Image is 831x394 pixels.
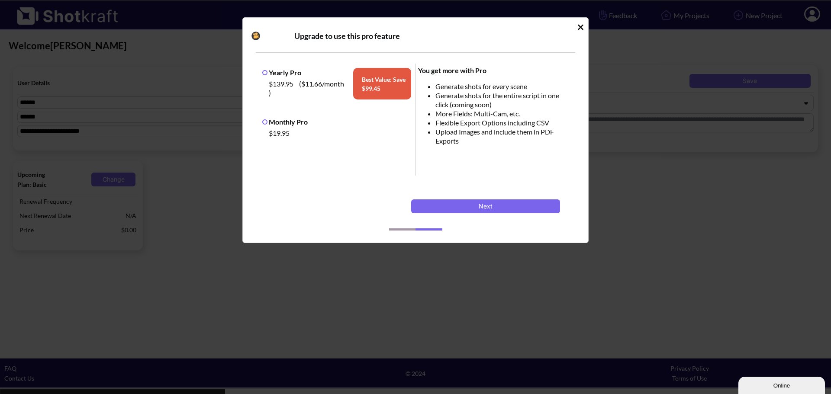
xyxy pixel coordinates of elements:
div: $139.95 [267,77,349,99]
div: $19.95 [267,126,411,140]
li: More Fields: Multi-Cam, etc. [435,109,571,118]
li: Flexible Export Options including CSV [435,118,571,127]
li: Generate shots for the entire script in one click (coming soon) [435,91,571,109]
label: Monthly Pro [262,118,308,126]
img: Camera Icon [249,29,262,42]
li: Generate shots for every scene [435,82,571,91]
iframe: chat widget [738,375,827,394]
li: Upload Images and include them in PDF Exports [435,127,571,145]
div: Idle Modal [242,17,589,243]
button: Next [411,199,560,213]
span: ( $11.66 /month ) [269,80,344,97]
span: Best Value: Save $ 99.45 [353,68,411,99]
div: Upgrade to use this pro feature [294,31,566,41]
div: You get more with Pro [418,66,571,75]
label: Yearly Pro [262,68,301,77]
